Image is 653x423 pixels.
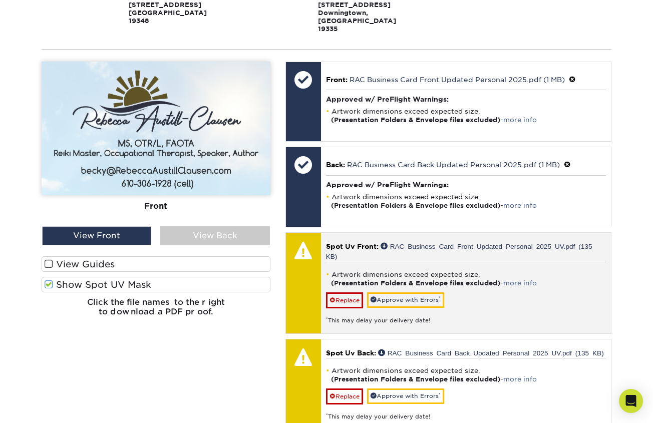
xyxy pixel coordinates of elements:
a: Replace [326,388,363,404]
a: more info [503,279,537,287]
span: Back: [326,161,345,169]
a: RAC Business Card Front Updated Personal 2025 UV.pdf (135 KB) [326,242,592,259]
div: This may delay your delivery date! [326,308,606,325]
li: Artwork dimensions exceed expected size. - [326,107,606,124]
h4: Approved w/ PreFlight Warnings: [326,95,606,103]
span: Spot Uv Back: [326,349,376,357]
strong: (Presentation Folders & Envelope files excluded) [331,375,500,383]
li: Artwork dimensions exceed expected size. - [326,193,606,210]
a: Approve with Errors* [367,388,444,404]
strong: (Presentation Folders & Envelope files excluded) [331,279,500,287]
div: Open Intercom Messenger [619,389,643,413]
span: Front: [326,76,348,84]
span: Spot Uv Front: [326,242,379,250]
a: RAC Business Card Front Updated Personal 2025.pdf (1 MB) [350,76,565,84]
a: Approve with Errors* [367,292,444,308]
a: RAC Business Card Back Updated Personal 2025 UV.pdf (135 KB) [378,349,604,356]
li: Artwork dimensions exceed expected size. - [326,270,606,287]
a: RAC Business Card Back Updated Personal 2025.pdf (1 MB) [347,161,560,169]
a: more info [503,375,537,383]
h6: Click the file names to the right to download a PDF proof. [42,297,270,324]
a: more info [503,202,537,209]
a: more info [503,116,537,124]
div: Front [42,195,270,217]
div: View Front [42,226,151,245]
label: View Guides [42,256,270,272]
li: Artwork dimensions exceed expected size. - [326,366,606,383]
h4: Approved w/ PreFlight Warnings: [326,181,606,189]
label: Show Spot UV Mask [42,277,270,292]
a: Replace [326,292,363,308]
div: This may delay your delivery date! [326,404,606,421]
strong: (Presentation Folders & Envelope files excluded) [331,202,500,209]
strong: (Presentation Folders & Envelope files excluded) [331,116,500,124]
div: View Back [160,226,269,245]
